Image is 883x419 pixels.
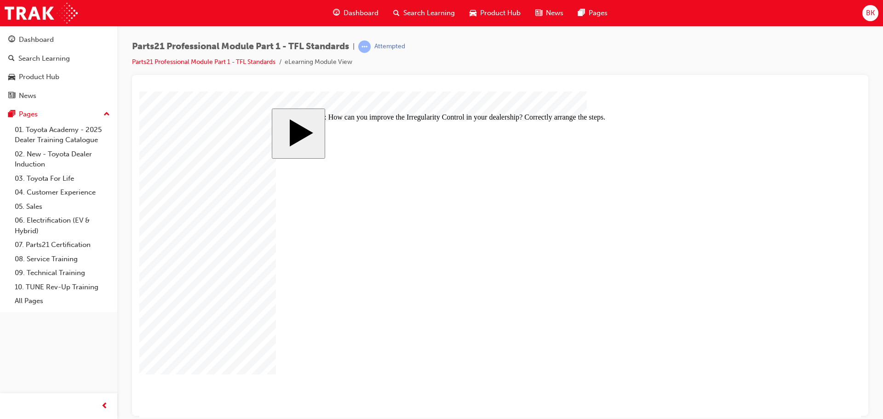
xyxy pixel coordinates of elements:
span: News [546,8,563,18]
span: Product Hub [480,8,521,18]
span: car-icon [470,7,476,19]
button: DashboardSearch LearningProduct HubNews [4,29,114,106]
a: 01. Toyota Academy - 2025 Dealer Training Catalogue [11,123,114,147]
div: Attempted [374,42,405,51]
span: Pages [589,8,608,18]
a: 04. Customer Experience [11,185,114,200]
span: pages-icon [8,110,15,119]
button: Pages [4,106,114,123]
a: 02. New - Toyota Dealer Induction [11,147,114,172]
a: Parts21 Professional Module Part 1 - TFL Standards [132,58,275,66]
div: Dashboard [19,34,54,45]
span: learningRecordVerb_ATTEMPT-icon [358,40,371,53]
div: Pages [19,109,38,120]
span: Search Learning [403,8,455,18]
div: News [19,91,36,101]
a: pages-iconPages [571,4,615,23]
a: news-iconNews [528,4,571,23]
button: Start [132,17,186,67]
div: Search Learning [18,53,70,64]
a: 08. Service Training [11,252,114,266]
span: prev-icon [101,401,108,412]
a: Dashboard [4,31,114,48]
a: 05. Sales [11,200,114,214]
span: search-icon [8,55,15,63]
span: search-icon [393,7,400,19]
span: car-icon [8,73,15,81]
div: Parts 21 Professionals 1-6 Start Course [132,17,589,309]
a: 09. Technical Training [11,266,114,280]
img: Trak [5,3,78,23]
span: BK [866,8,875,18]
a: News [4,87,114,104]
a: 07. Parts21 Certification [11,238,114,252]
span: news-icon [8,92,15,100]
a: All Pages [11,294,114,308]
a: 10. TUNE Rev-Up Training [11,280,114,294]
a: Search Learning [4,50,114,67]
a: 03. Toyota For Life [11,172,114,186]
li: eLearning Module View [285,57,352,68]
span: guage-icon [333,7,340,19]
div: Product Hub [19,72,59,82]
span: guage-icon [8,36,15,44]
span: news-icon [535,7,542,19]
span: pages-icon [578,7,585,19]
a: Product Hub [4,69,114,86]
button: BK [862,5,878,21]
span: | [353,41,355,52]
span: Dashboard [344,8,378,18]
span: Parts21 Professional Module Part 1 - TFL Standards [132,41,349,52]
a: search-iconSearch Learning [386,4,462,23]
a: car-iconProduct Hub [462,4,528,23]
a: guage-iconDashboard [326,4,386,23]
span: up-icon [103,109,110,121]
a: 06. Electrification (EV & Hybrid) [11,213,114,238]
